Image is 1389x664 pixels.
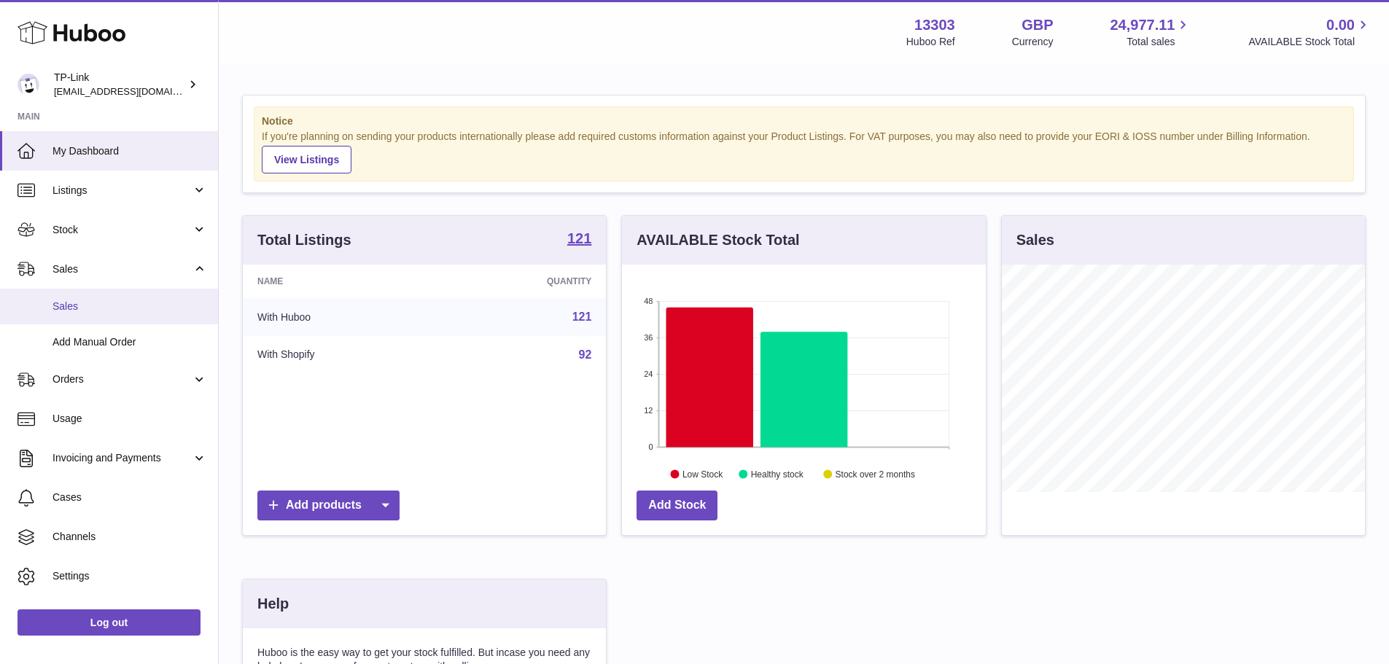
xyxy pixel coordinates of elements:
text: 48 [645,297,653,305]
span: 24,977.11 [1110,15,1175,35]
a: Log out [17,609,201,636]
span: Sales [52,262,192,276]
a: Add Stock [637,491,717,520]
h3: Sales [1016,230,1054,250]
a: View Listings [262,146,351,173]
td: With Shopify [243,336,439,374]
a: 121 [572,310,592,323]
h3: Total Listings [257,230,351,250]
text: 12 [645,406,653,415]
span: Channels [52,530,207,544]
img: internalAdmin-13303@internal.huboo.com [17,74,39,95]
th: Name [243,265,439,298]
th: Quantity [439,265,607,298]
span: Usage [52,412,207,426]
span: My Dashboard [52,144,207,158]
strong: GBP [1022,15,1053,35]
text: Healthy stock [751,469,804,479]
strong: 121 [567,231,591,246]
text: Stock over 2 months [836,469,915,479]
h3: AVAILABLE Stock Total [637,230,799,250]
text: 0 [649,442,653,451]
a: 0.00 AVAILABLE Stock Total [1248,15,1372,49]
a: 121 [567,231,591,249]
span: Stock [52,223,192,237]
strong: Notice [262,114,1346,128]
a: Add products [257,491,400,520]
div: TP-Link [54,71,185,98]
span: Add Manual Order [52,335,207,349]
span: Settings [52,569,207,583]
div: If you're planning on sending your products internationally please add required customs informati... [262,130,1346,173]
a: 24,977.11 Total sales [1110,15,1191,49]
strong: 13303 [914,15,955,35]
h3: Help [257,594,289,614]
span: Total sales [1127,35,1191,49]
text: Low Stock [682,469,723,479]
span: Invoicing and Payments [52,451,192,465]
td: With Huboo [243,298,439,336]
text: 24 [645,370,653,378]
a: 92 [579,348,592,361]
span: Cases [52,491,207,504]
text: 36 [645,333,653,342]
div: Currency [1012,35,1054,49]
span: AVAILABLE Stock Total [1248,35,1372,49]
span: 0.00 [1326,15,1355,35]
span: Listings [52,184,192,198]
div: Huboo Ref [906,35,955,49]
span: [EMAIL_ADDRESS][DOMAIN_NAME] [54,85,214,97]
span: Sales [52,300,207,313]
span: Orders [52,372,192,386]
